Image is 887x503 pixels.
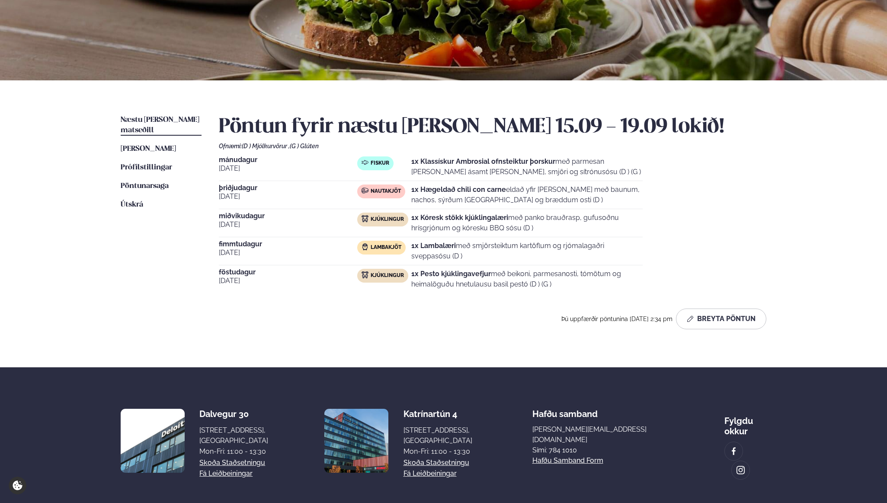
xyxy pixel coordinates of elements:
span: Næstu [PERSON_NAME] matseðill [121,116,199,134]
span: Fiskur [371,160,389,167]
span: [PERSON_NAME] [121,145,176,153]
a: [PERSON_NAME][EMAIL_ADDRESS][DOMAIN_NAME] [532,424,664,445]
span: Prófílstillingar [121,164,172,171]
strong: 1x Klassískur Ambrosial ofnsteiktur þorskur [411,157,555,166]
img: image alt [121,409,185,473]
img: Lamb.svg [362,243,368,250]
div: Ofnæmi: [219,143,766,150]
div: Katrínartún 4 [403,409,472,419]
p: Sími: 784 1010 [532,445,664,455]
div: Mon-Fri: 11:00 - 13:30 [403,446,472,457]
a: Hafðu samband form [532,455,603,466]
span: [DATE] [219,276,357,286]
img: chicken.svg [362,271,368,278]
span: mánudagur [219,156,357,163]
span: Útskrá [121,201,143,208]
span: [DATE] [219,248,357,258]
strong: 1x Lambalæri [411,242,456,250]
span: [DATE] [219,163,357,174]
a: Næstu [PERSON_NAME] matseðill [121,115,202,136]
span: þriðjudagur [219,185,357,191]
span: Kjúklingur [371,272,404,279]
p: eldað yfir [PERSON_NAME] með baunum, nachos, sýrðum [GEOGRAPHIC_DATA] og bræddum osti (D ) [411,185,643,205]
a: Útskrá [121,200,143,210]
a: Skoða staðsetningu [403,458,469,468]
strong: 1x Pesto kjúklingavefjur [411,270,491,278]
span: Nautakjöt [371,188,401,195]
a: Fá leiðbeiningar [199,468,253,479]
span: Lambakjöt [371,244,401,251]
a: Prófílstillingar [121,162,172,173]
span: Kjúklingur [371,216,404,223]
strong: 1x Hægeldað chili con carne [411,185,506,194]
span: miðvikudagur [219,213,357,220]
span: [DATE] [219,220,357,230]
a: Fá leiðbeiningar [403,468,457,479]
img: chicken.svg [362,215,368,222]
a: Cookie settings [9,477,26,494]
p: með beikoni, parmesanosti, tómötum og heimalöguðu hnetulausu basil pestó (D ) (G ) [411,269,643,290]
span: föstudagur [219,269,357,276]
span: [DATE] [219,191,357,202]
img: image alt [324,409,388,473]
div: [STREET_ADDRESS], [GEOGRAPHIC_DATA] [403,425,472,446]
span: fimmtudagur [219,241,357,248]
strong: 1x Kóresk stökk kjúklingalæri [411,213,508,222]
span: Þú uppfærðir pöntunina [DATE] 2:34 pm [561,315,672,322]
a: [PERSON_NAME] [121,144,176,154]
a: Skoða staðsetningu [199,458,265,468]
span: Hafðu samband [532,402,598,419]
p: með parmesan [PERSON_NAME] ásamt [PERSON_NAME], smjöri og sítrónusósu (D ) (G ) [411,156,643,177]
span: (G ) Glúten [290,143,319,150]
button: Breyta Pöntun [676,309,766,329]
div: [STREET_ADDRESS], [GEOGRAPHIC_DATA] [199,425,268,446]
img: image alt [736,465,746,475]
a: image alt [725,442,743,460]
h2: Pöntun fyrir næstu [PERSON_NAME] 15.09 - 19.09 lokið! [219,115,766,139]
span: (D ) Mjólkurvörur , [242,143,290,150]
div: Dalvegur 30 [199,409,268,419]
p: með panko brauðrasp, gufusoðnu hrísgrjónum og kóresku BBQ sósu (D ) [411,213,643,233]
div: Mon-Fri: 11:00 - 13:30 [199,446,268,457]
img: fish.svg [362,159,368,166]
img: beef.svg [362,187,368,194]
div: Fylgdu okkur [724,409,766,436]
p: með smjörsteiktum kartöflum og rjómalagaðri sveppasósu (D ) [411,241,643,261]
img: image alt [729,446,739,456]
a: image alt [732,461,750,479]
a: Pöntunarsaga [121,181,169,191]
span: Pöntunarsaga [121,182,169,190]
